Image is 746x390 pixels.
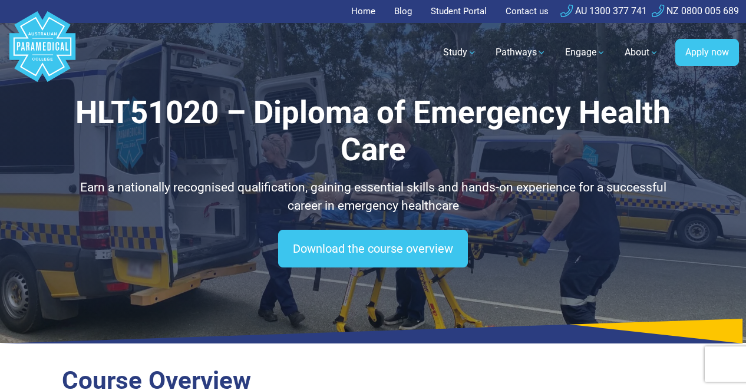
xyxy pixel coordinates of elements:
[652,5,739,16] a: NZ 0800 005 689
[62,179,684,216] p: Earn a nationally recognised qualification, gaining essential skills and hands-on experience for ...
[488,36,553,69] a: Pathways
[62,94,684,169] h1: HLT51020 – Diploma of Emergency Health Care
[675,39,739,66] a: Apply now
[7,23,78,82] a: Australian Paramedical College
[278,230,468,267] a: Download the course overview
[558,36,613,69] a: Engage
[560,5,647,16] a: AU 1300 377 741
[618,36,666,69] a: About
[436,36,484,69] a: Study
